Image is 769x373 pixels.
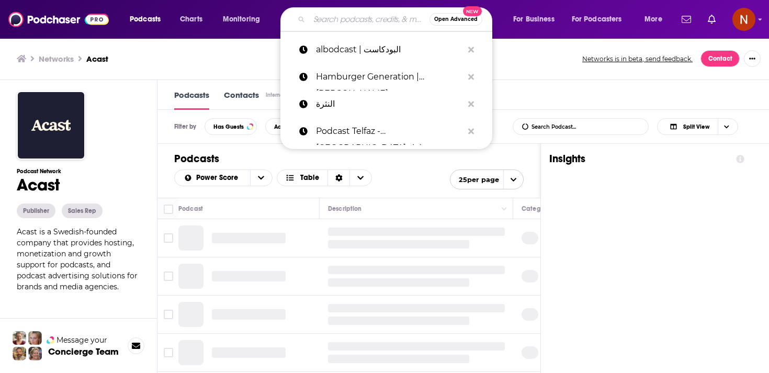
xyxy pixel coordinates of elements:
[700,50,740,67] a: Contact
[280,63,492,91] a: Hamburger Generation | [PERSON_NAME]
[17,168,140,175] h3: Podcast Network
[572,12,622,27] span: For Podcasters
[174,123,196,130] h3: Filter by
[274,124,290,130] span: Active
[28,331,42,345] img: Jules Profile
[174,152,524,165] h1: Podcasts
[280,36,492,63] a: albodcast | البودكاست
[565,11,637,28] button: open menu
[224,90,287,110] a: ContactsInternal
[213,124,244,130] span: Has Guests
[13,331,26,345] img: Sydney Profile
[309,11,429,28] input: Search podcasts, credits, & more...
[732,8,755,31] img: User Profile
[327,170,349,186] div: Sort Direction
[657,118,752,135] h2: Choose View
[463,6,482,16] span: New
[328,202,361,215] div: Description
[39,54,74,64] a: Networks
[316,118,463,145] p: Podcast Telfaz - بودكاست تلفاز
[280,91,492,118] a: النثرة
[637,11,675,28] button: open menu
[434,17,478,22] span: Open Advanced
[28,347,42,360] img: Barbara Profile
[704,10,720,28] a: Show notifications dropdown
[450,172,499,188] span: 25 per page
[513,12,555,27] span: For Business
[677,10,695,28] a: Show notifications dropdown
[506,11,568,28] button: open menu
[732,8,755,31] button: Show profile menu
[300,174,319,182] span: Table
[450,169,524,189] button: open menu
[644,12,662,27] span: More
[180,12,202,27] span: Charts
[17,227,138,291] span: Acast is a Swedish-founded company that provides hosting, monetization and growth support for pod...
[290,7,502,31] div: Search podcasts, credits, & more...
[498,203,511,216] button: Column Actions
[316,63,463,91] p: Hamburger Generation | جيل الهمبرجر
[173,11,209,28] a: Charts
[164,233,173,243] span: Toggle select row
[579,54,696,63] button: Networks is in beta, send feedback.
[744,50,761,67] button: Show More Button
[8,9,109,29] img: Podchaser - Follow, Share and Rate Podcasts
[223,12,260,27] span: Monitoring
[86,54,108,64] a: Acast
[17,204,55,218] button: Publisher
[164,348,173,357] span: Toggle select row
[48,346,119,357] h3: Concierge Team
[62,204,103,218] button: Sales Rep
[174,169,273,186] h2: Choose List sort
[522,202,554,215] div: Categories
[265,118,299,135] button: Active
[130,12,161,27] span: Podcasts
[164,272,173,281] span: Toggle select row
[17,175,140,195] h1: Acast
[316,36,463,63] p: albodcast | البودكاست
[17,91,85,160] img: Acast logo
[174,90,209,110] a: Podcasts
[316,91,463,118] p: النثرة
[732,8,755,31] span: Logged in as AdelNBM
[122,11,174,28] button: open menu
[429,13,482,26] button: Open AdvancedNew
[13,347,26,360] img: Jon Profile
[175,174,250,182] button: open menu
[178,202,203,215] div: Podcast
[549,152,728,165] h1: Insights
[266,92,285,98] div: Internal
[164,310,173,319] span: Toggle select row
[250,170,272,186] button: open menu
[216,11,274,28] button: open menu
[205,118,257,135] button: Has Guests
[56,335,107,345] span: Message your
[196,174,242,182] span: Power Score
[683,124,709,130] span: Split View
[657,118,738,135] button: Choose View
[280,118,492,145] a: Podcast Telfaz - [GEOGRAPHIC_DATA] تلفاز
[277,169,372,186] button: Choose View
